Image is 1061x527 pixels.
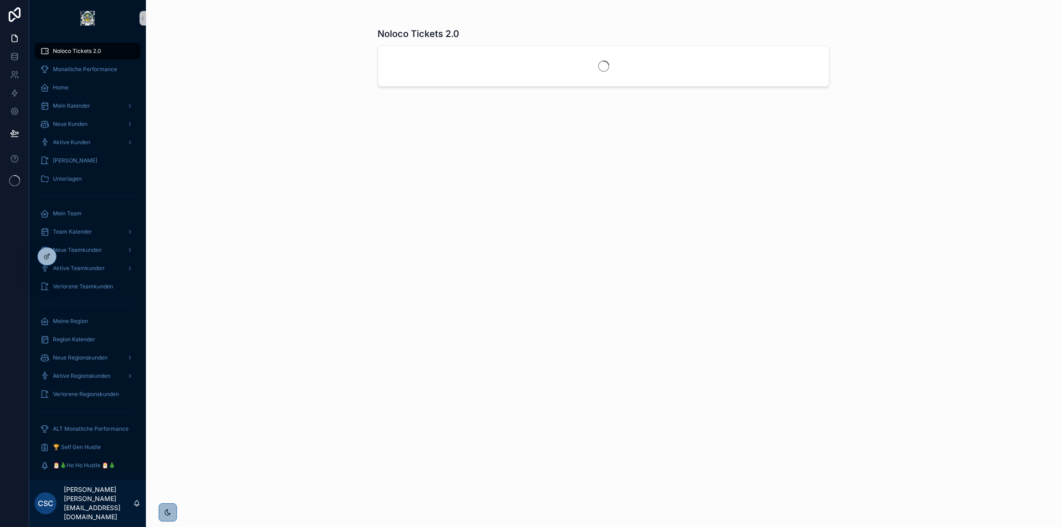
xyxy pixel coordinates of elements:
p: [PERSON_NAME] [PERSON_NAME][EMAIL_ADDRESS][DOMAIN_NAME] [64,485,133,522]
span: Neue Kunden [53,120,88,128]
span: Mein Team [53,210,82,217]
a: [PERSON_NAME] [35,152,140,169]
a: Mein Team [35,205,140,222]
span: Monatliche Performance [53,66,117,73]
span: Aktive Kunden [53,139,90,146]
span: 🏆 Self Gen Hustle [53,444,101,451]
a: ALT Monatliche Performance [35,421,140,437]
span: Home [53,84,68,91]
span: Verlorene Regionskunden [53,391,119,398]
span: Region Kalender [53,336,95,343]
a: Neue Teamkunden [35,242,140,258]
h1: Noloco Tickets 2.0 [378,27,459,40]
a: Aktive Teamkunden [35,260,140,277]
span: Neue Teamkunden [53,246,102,254]
a: Aktive Regionskunden [35,368,140,384]
span: 🎅🎄Ho Ho Hustle 🎅🎄 [53,462,115,469]
a: 🎅🎄Ho Ho Hustle 🎅🎄 [35,457,140,474]
span: Verlorene Teamkunden [53,283,113,290]
div: scrollable content [29,37,146,480]
a: 🏆 Self Gen Hustle [35,439,140,455]
span: CSc [38,498,53,509]
a: Neue Regionskunden [35,350,140,366]
span: Team Kalender [53,228,92,235]
a: Meine Region [35,313,140,329]
a: Mein Kalender [35,98,140,114]
span: Meine Region [53,318,88,325]
span: Neue Regionskunden [53,354,108,361]
a: Verlorene Regionskunden [35,386,140,402]
a: Home [35,79,140,96]
span: Aktive Teamkunden [53,265,104,272]
a: Team Kalender [35,224,140,240]
a: Aktive Kunden [35,134,140,151]
span: Noloco Tickets 2.0 [53,47,101,55]
a: Unterlagen [35,171,140,187]
a: Verlorene Teamkunden [35,278,140,295]
a: Monatliche Performance [35,61,140,78]
span: [PERSON_NAME] [53,157,97,164]
a: Neue Kunden [35,116,140,132]
span: Aktive Regionskunden [53,372,110,380]
span: Unterlagen [53,175,82,183]
span: Mein Kalender [53,102,90,110]
a: Region Kalender [35,331,140,348]
span: ALT Monatliche Performance [53,425,129,433]
img: App logo [80,11,95,26]
a: Noloco Tickets 2.0 [35,43,140,59]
